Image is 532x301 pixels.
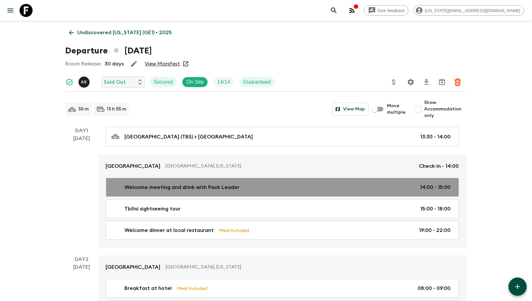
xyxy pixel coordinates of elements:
[418,284,451,292] p: 08:00 - 09:00
[81,79,87,85] p: A S
[243,78,271,86] p: Guaranteed
[79,79,91,84] span: Ana Sikharulidze
[65,44,152,57] h1: Departure [DATE]
[150,77,177,87] div: Secured
[436,76,449,89] button: Archive (Completed, Cancelled or Unsynced Departures only)
[419,162,459,170] p: Check-in - 14:00
[177,285,208,292] p: Meal Included
[106,178,459,197] a: Welcome meeting and drink with Pack Leader14:00 - 15:00
[327,4,340,17] button: search adventures
[125,284,172,292] p: Breakfast at hotel
[414,5,524,16] div: [US_STATE][EMAIL_ADDRESS][DOMAIN_NAME]
[421,205,451,213] p: 15:00 - 18:00
[182,77,208,87] div: On Site
[79,77,91,88] button: AS
[65,127,98,135] p: Day 1
[106,162,161,170] p: [GEOGRAPHIC_DATA]
[65,78,73,86] svg: Synced Successfully
[420,76,433,89] button: Download CSV
[107,106,126,112] p: 13 h 55 m
[65,26,176,39] a: Undiscovered [US_STATE] (GE1) • 2025
[73,135,90,248] div: [DATE]
[166,163,414,169] p: [GEOGRAPHIC_DATA], [US_STATE]
[125,226,214,234] p: Welcome dinner at local restaurant
[98,154,467,178] a: [GEOGRAPHIC_DATA][GEOGRAPHIC_DATA], [US_STATE]Check-in - 14:00
[4,4,17,17] button: menu
[421,133,451,141] p: 13:30 - 14:00
[420,183,451,191] p: 14:00 - 15:00
[166,264,454,270] p: [GEOGRAPHIC_DATA], [US_STATE]
[213,77,234,87] div: Trip Fill
[78,29,172,36] p: Undiscovered [US_STATE] (GE1) • 2025
[79,106,89,112] p: 30 m
[106,127,459,147] a: [GEOGRAPHIC_DATA] (TBS) > [GEOGRAPHIC_DATA]13:30 - 14:00
[421,8,524,13] span: [US_STATE][EMAIL_ADDRESS][DOMAIN_NAME]
[404,76,417,89] button: Settings
[186,78,204,86] p: On Site
[387,76,400,89] button: Update Price, Early Bird Discount and Costs
[106,279,459,298] a: Breakfast at hotelMeal Included08:00 - 09:00
[451,76,464,89] button: Delete
[217,78,230,86] p: 14 / 14
[125,183,240,191] p: Welcome meeting and drink with Pack Leader
[105,60,124,68] p: 30 days
[106,199,459,218] a: Tbilisi sightseeing tour15:00 - 18:00
[106,263,161,271] p: [GEOGRAPHIC_DATA]
[364,5,409,16] a: Give feedback
[424,99,467,119] span: Show Accommodation only
[374,8,408,13] span: Give feedback
[125,133,253,141] p: [GEOGRAPHIC_DATA] (TBS) > [GEOGRAPHIC_DATA]
[104,78,126,86] p: Sold Out
[98,255,467,279] a: [GEOGRAPHIC_DATA][GEOGRAPHIC_DATA], [US_STATE]
[106,221,459,240] a: Welcome dinner at local restaurantMeal Included19:00 - 22:00
[65,60,102,68] p: Room Release:
[419,226,451,234] p: 19:00 - 22:00
[145,61,180,67] a: View Manifest
[332,103,368,116] button: View Map
[219,227,250,234] p: Meal Included
[154,78,173,86] p: Secured
[125,205,181,213] p: Tbilisi sightseeing tour
[387,103,406,116] span: Move multiple
[65,255,98,263] p: Day 2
